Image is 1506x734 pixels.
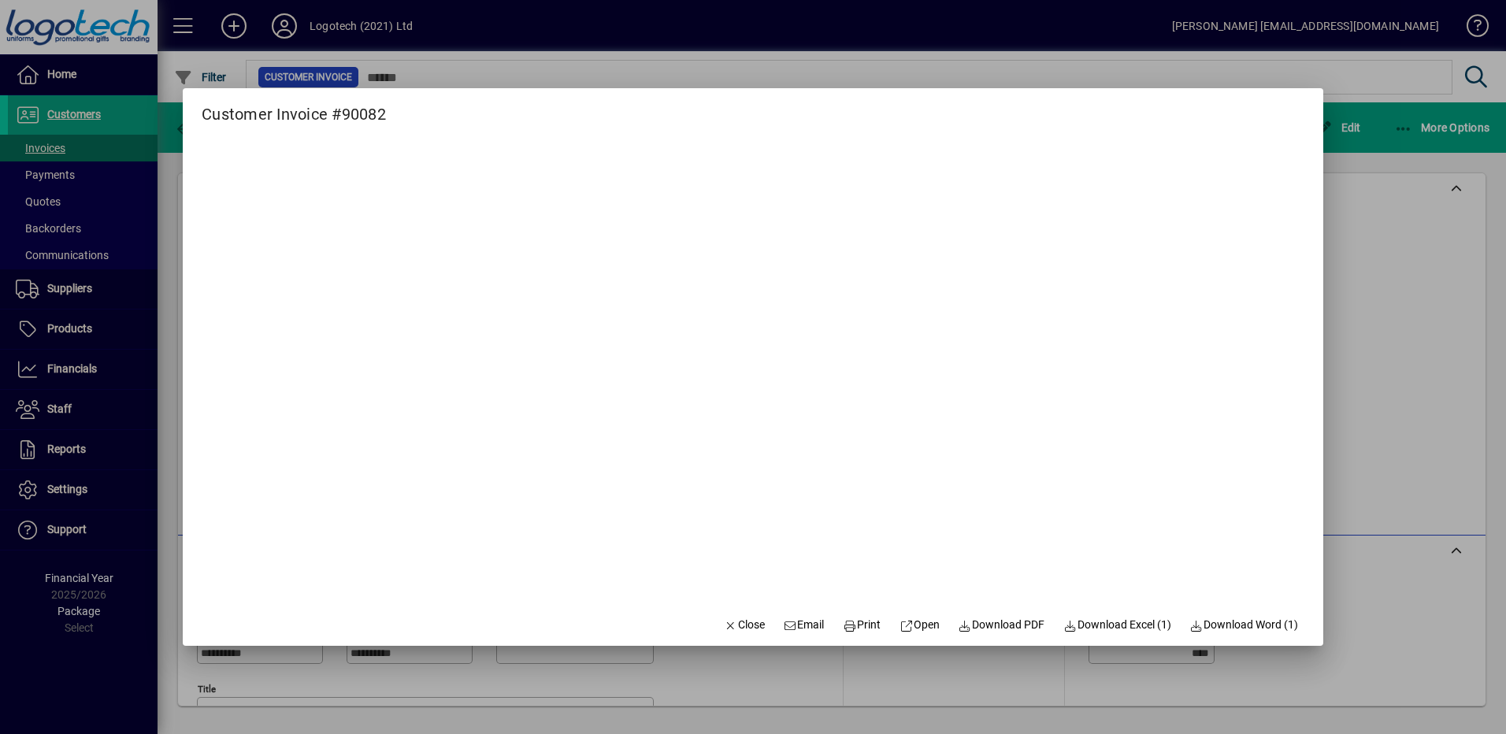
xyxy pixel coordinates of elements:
[784,617,825,633] span: Email
[718,611,771,639] button: Close
[836,611,887,639] button: Print
[777,611,831,639] button: Email
[1063,617,1171,633] span: Download Excel (1)
[893,611,946,639] a: Open
[952,611,1052,639] a: Download PDF
[959,617,1045,633] span: Download PDF
[183,88,405,127] h2: Customer Invoice #90082
[900,617,940,633] span: Open
[1184,611,1305,639] button: Download Word (1)
[1057,611,1178,639] button: Download Excel (1)
[843,617,881,633] span: Print
[1190,617,1299,633] span: Download Word (1)
[724,617,765,633] span: Close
